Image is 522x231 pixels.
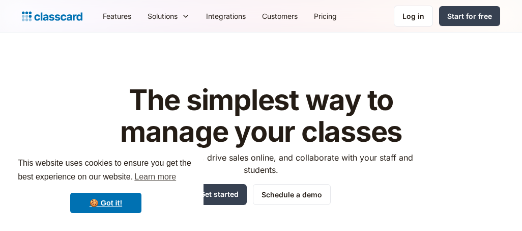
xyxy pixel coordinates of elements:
a: learn more about cookies [133,169,178,185]
a: dismiss cookie message [70,193,141,213]
a: Schedule a demo [253,184,331,205]
h1: The simplest way to manage your classes [100,85,423,147]
a: Customers [254,5,306,28]
span: This website uses cookies to ensure you get the best experience on our website. [18,157,194,185]
div: Log in [402,11,424,21]
a: Features [95,5,139,28]
a: Pricing [306,5,345,28]
a: Logo [22,9,82,23]
a: Log in [394,6,433,27]
p: Manage class schedules, drive sales online, and collaborate with your staff and students. [100,151,423,176]
a: Get started [192,184,247,205]
div: Solutions [148,11,178,21]
div: cookieconsent [8,147,204,223]
a: Integrations [198,5,254,28]
div: Solutions [139,5,198,28]
a: Start for free [439,6,500,26]
div: Start for free [447,11,492,21]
